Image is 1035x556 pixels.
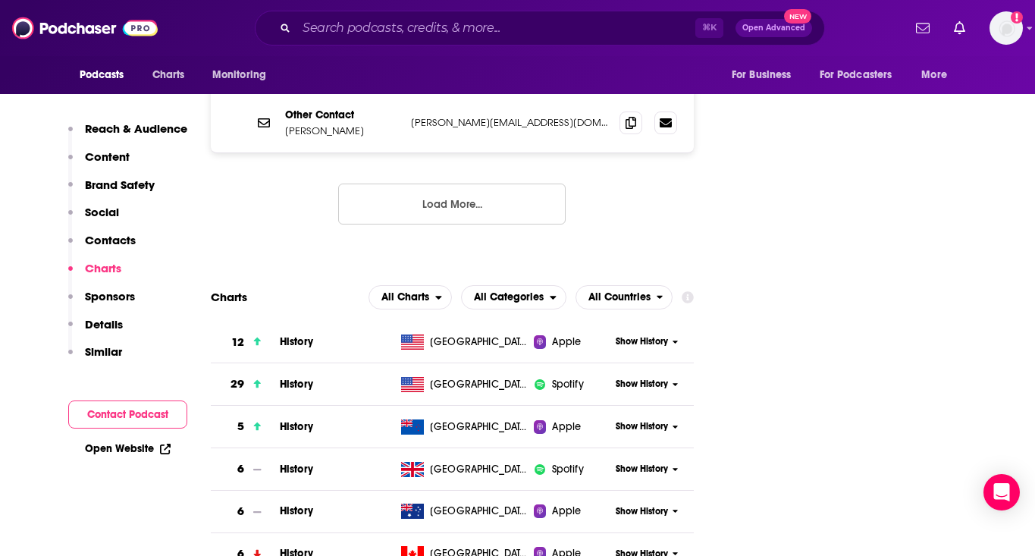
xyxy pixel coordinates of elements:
button: Open AdvancedNew [735,19,812,37]
button: Show History [610,420,683,433]
button: Details [68,317,123,345]
button: Load More... [338,184,566,225]
h3: 6 [237,460,244,478]
span: United States [430,377,528,392]
button: Content [68,149,130,177]
span: Show History [616,335,668,348]
button: open menu [576,285,673,309]
p: Social [85,205,119,219]
h2: Countries [576,285,673,309]
a: History [280,335,313,348]
button: open menu [69,61,144,90]
a: 12 [211,322,280,363]
a: iconImageSpotify [534,377,610,392]
button: open menu [202,61,286,90]
a: [GEOGRAPHIC_DATA] [395,335,534,350]
span: Podcasts [80,64,124,86]
button: Show History [610,505,683,518]
a: [GEOGRAPHIC_DATA] [395,462,534,477]
div: Open Intercom Messenger [983,474,1020,510]
span: More [921,64,947,86]
span: Show History [616,463,668,476]
button: Show History [610,378,683,391]
button: Contacts [68,233,136,261]
span: Apple [552,335,581,350]
p: [PERSON_NAME] [285,124,399,137]
svg: Add a profile image [1011,11,1023,24]
span: Show History [616,420,668,433]
button: open menu [369,285,452,309]
p: Contacts [85,233,136,247]
button: open menu [721,61,811,90]
img: iconImage [534,379,546,391]
span: New [784,9,811,24]
p: Similar [85,344,122,359]
button: Charts [68,261,121,289]
a: [GEOGRAPHIC_DATA] [395,419,534,435]
h2: Charts [211,290,247,304]
span: Logged in as julietmartinBBC [990,11,1023,45]
a: History [280,463,313,476]
h3: 5 [237,418,244,435]
input: Search podcasts, credits, & more... [296,16,695,40]
a: 6 [211,448,280,490]
button: Contact Podcast [68,401,187,429]
p: Other Contact [285,108,399,121]
button: Brand Safety [68,177,155,206]
span: For Business [732,64,792,86]
img: Podchaser - Follow, Share and Rate Podcasts [12,14,158,42]
span: All Countries [588,292,651,303]
h3: 6 [237,503,244,520]
p: Reach & Audience [85,121,187,136]
span: Apple [552,504,581,519]
a: Show notifications dropdown [910,15,936,41]
div: Search podcasts, credits, & more... [255,11,825,46]
a: History [280,378,313,391]
p: Brand Safety [85,177,155,192]
p: Sponsors [85,289,135,303]
p: Details [85,317,123,331]
span: Show History [616,378,668,391]
a: Show notifications dropdown [948,15,971,41]
a: 5 [211,406,280,448]
h2: Categories [461,285,566,309]
h2: Platforms [369,285,452,309]
img: iconImage [534,463,546,476]
button: Social [68,205,119,233]
span: New Zealand [430,419,528,435]
a: 6 [211,491,280,532]
a: History [280,420,313,433]
span: Charts [152,64,185,86]
span: ⌘ K [695,18,723,38]
a: History [280,504,313,517]
button: open menu [810,61,914,90]
span: United States [430,335,528,350]
button: Sponsors [68,289,135,317]
span: Apple [552,419,581,435]
button: Similar [68,344,122,372]
a: Apple [534,419,610,435]
p: Charts [85,261,121,275]
a: Apple [534,504,610,519]
span: United Kingdom [430,462,528,477]
span: Australia [430,504,528,519]
a: [GEOGRAPHIC_DATA] [395,504,534,519]
button: Show profile menu [990,11,1023,45]
h3: 12 [231,334,244,351]
span: For Podcasters [820,64,892,86]
button: open menu [911,61,966,90]
button: Reach & Audience [68,121,187,149]
a: [GEOGRAPHIC_DATA] [395,377,534,392]
span: Show History [616,505,668,518]
img: User Profile [990,11,1023,45]
a: 29 [211,363,280,405]
span: All Categories [474,292,544,303]
span: Open Advanced [742,24,805,32]
h3: 29 [231,375,244,393]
